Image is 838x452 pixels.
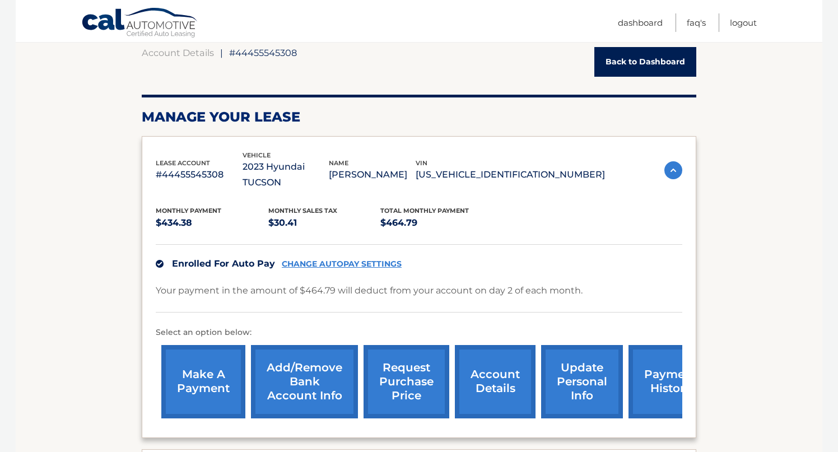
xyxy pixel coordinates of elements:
[416,159,427,167] span: vin
[243,159,329,190] p: 2023 Hyundai TUCSON
[664,161,682,179] img: accordion-active.svg
[416,167,605,183] p: [US_VEHICLE_IDENTIFICATION_NUMBER]
[156,159,210,167] span: lease account
[541,345,623,418] a: update personal info
[161,345,245,418] a: make a payment
[282,259,402,269] a: CHANGE AUTOPAY SETTINGS
[156,167,243,183] p: #44455545308
[628,345,713,418] a: payment history
[268,207,337,215] span: Monthly sales Tax
[251,345,358,418] a: Add/Remove bank account info
[687,13,706,32] a: FAQ's
[142,109,696,125] h2: Manage Your Lease
[156,283,583,299] p: Your payment in the amount of $464.79 will deduct from your account on day 2 of each month.
[268,215,381,231] p: $30.41
[730,13,757,32] a: Logout
[172,258,275,269] span: Enrolled For Auto Pay
[455,345,536,418] a: account details
[618,13,663,32] a: Dashboard
[156,215,268,231] p: $434.38
[81,7,199,40] a: Cal Automotive
[594,47,696,77] a: Back to Dashboard
[142,47,214,58] a: Account Details
[220,47,223,58] span: |
[243,151,271,159] span: vehicle
[380,207,469,215] span: Total Monthly Payment
[229,47,297,58] span: #44455545308
[156,260,164,268] img: check.svg
[329,159,348,167] span: name
[156,326,682,339] p: Select an option below:
[364,345,449,418] a: request purchase price
[329,167,416,183] p: [PERSON_NAME]
[380,215,493,231] p: $464.79
[156,207,221,215] span: Monthly Payment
